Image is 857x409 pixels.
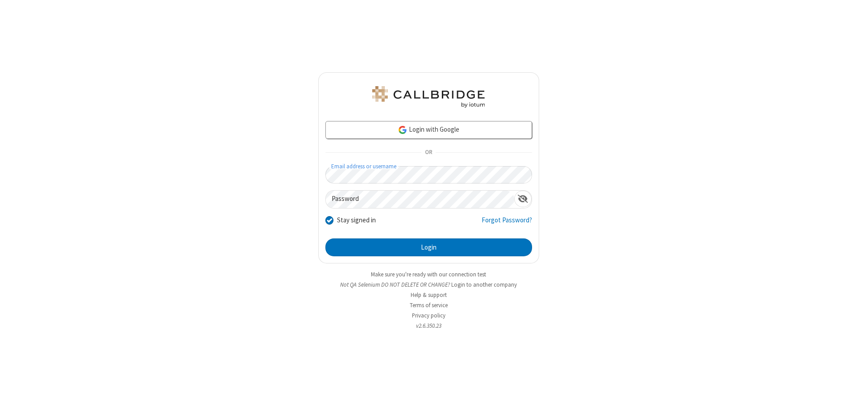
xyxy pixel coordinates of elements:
a: Login with Google [325,121,532,139]
div: Show password [514,191,532,207]
a: Help & support [411,291,447,299]
img: google-icon.png [398,125,408,135]
span: OR [421,146,436,159]
img: QA Selenium DO NOT DELETE OR CHANGE [370,86,487,108]
button: Login to another company [451,280,517,289]
input: Email address or username [325,166,532,184]
a: Make sure you're ready with our connection test [371,271,486,278]
li: v2.6.350.23 [318,321,539,330]
a: Privacy policy [412,312,445,319]
a: Terms of service [410,301,448,309]
input: Password [326,191,514,208]
li: Not QA Selenium DO NOT DELETE OR CHANGE? [318,280,539,289]
button: Login [325,238,532,256]
label: Stay signed in [337,215,376,225]
a: Forgot Password? [482,215,532,232]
